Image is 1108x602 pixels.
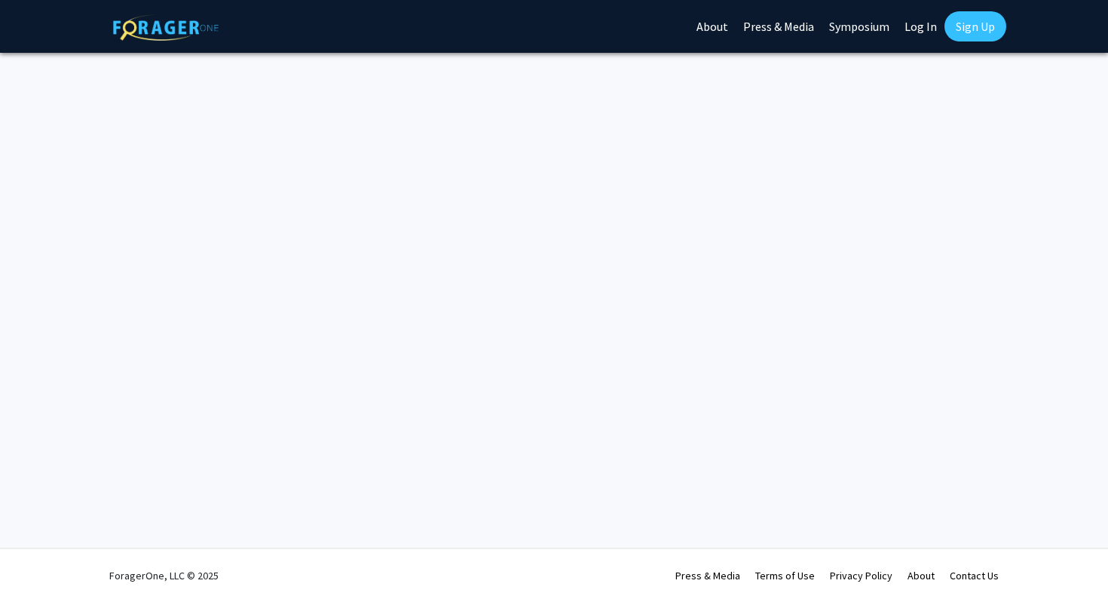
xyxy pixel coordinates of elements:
a: Contact Us [950,569,999,582]
div: ForagerOne, LLC © 2025 [109,549,219,602]
a: Sign Up [944,11,1006,41]
a: Privacy Policy [830,569,892,582]
a: About [908,569,935,582]
img: ForagerOne Logo [113,14,219,41]
a: Press & Media [675,569,740,582]
a: Terms of Use [755,569,815,582]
